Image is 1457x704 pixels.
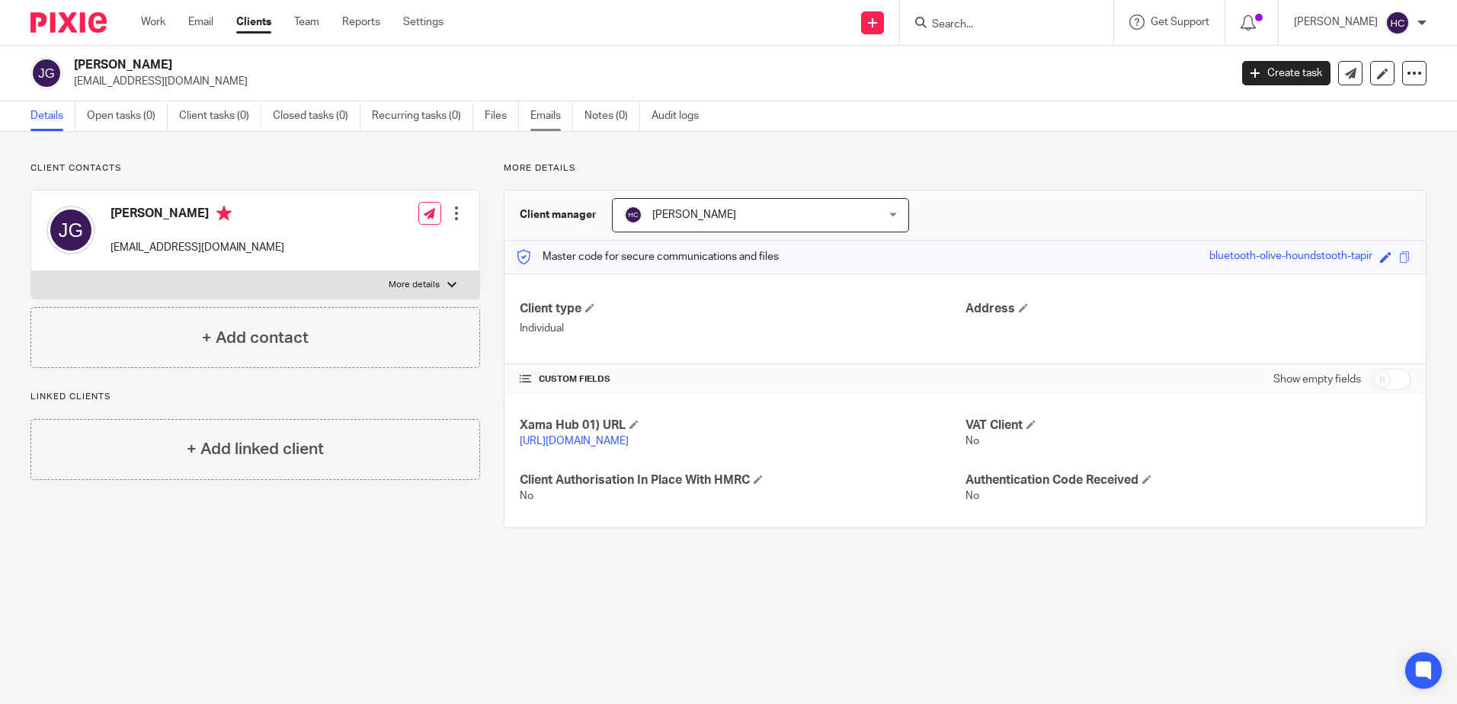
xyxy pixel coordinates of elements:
img: Pixie [30,12,107,33]
h4: [PERSON_NAME] [110,206,284,225]
a: Reports [342,14,380,30]
a: Team [294,14,319,30]
img: svg%3E [46,206,95,254]
p: Master code for secure communications and files [516,249,779,264]
a: Work [141,14,165,30]
p: More details [389,279,440,291]
a: Clients [236,14,271,30]
a: Closed tasks (0) [273,101,360,131]
img: svg%3E [624,206,642,224]
span: No [965,491,979,501]
a: Emails [530,101,573,131]
p: Client contacts [30,162,480,174]
a: Notes (0) [584,101,640,131]
a: Recurring tasks (0) [372,101,473,131]
h4: Client Authorisation In Place With HMRC [520,472,965,488]
h4: Address [965,301,1411,317]
h4: Xama Hub 01) URL [520,418,965,434]
label: Show empty fields [1273,372,1361,387]
h4: + Add linked client [187,437,324,461]
p: More details [504,162,1427,174]
p: Individual [520,321,965,336]
i: Primary [216,206,232,221]
h4: VAT Client [965,418,1411,434]
a: Audit logs [652,101,710,131]
div: bluetooth-olive-houndstooth-tapir [1209,248,1372,266]
span: No [520,491,533,501]
p: [PERSON_NAME] [1294,14,1378,30]
h4: Authentication Code Received [965,472,1411,488]
a: Details [30,101,75,131]
h3: Client manager [520,207,597,222]
input: Search [930,18,1068,32]
img: svg%3E [1385,11,1410,35]
a: Email [188,14,213,30]
span: No [965,436,979,446]
h2: [PERSON_NAME] [74,57,990,73]
span: [PERSON_NAME] [652,210,736,220]
h4: CUSTOM FIELDS [520,373,965,386]
a: Open tasks (0) [87,101,168,131]
a: Settings [403,14,444,30]
h4: Client type [520,301,965,317]
img: svg%3E [30,57,62,89]
a: [URL][DOMAIN_NAME] [520,436,629,446]
a: Files [485,101,519,131]
a: Client tasks (0) [179,101,261,131]
h4: + Add contact [202,326,309,350]
p: Linked clients [30,391,480,403]
a: Create task [1242,61,1331,85]
span: Get Support [1151,17,1209,27]
p: [EMAIL_ADDRESS][DOMAIN_NAME] [74,74,1219,89]
p: [EMAIL_ADDRESS][DOMAIN_NAME] [110,240,284,255]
